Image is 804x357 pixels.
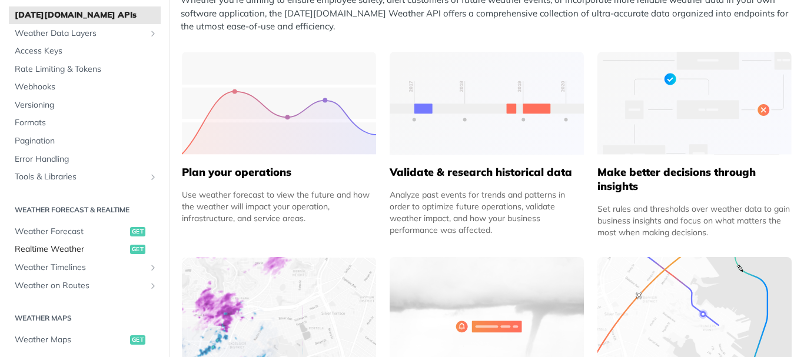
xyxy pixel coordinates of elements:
[390,165,584,179] h5: Validate & research historical data
[9,168,161,186] a: Tools & LibrariesShow subpages for Tools & Libraries
[15,28,145,39] span: Weather Data Layers
[15,81,158,93] span: Webhooks
[15,9,158,21] span: [DATE][DOMAIN_NAME] APIs
[15,117,158,129] span: Formats
[130,227,145,236] span: get
[9,25,161,42] a: Weather Data LayersShow subpages for Weather Data Layers
[597,52,792,155] img: a22d113-group-496-32x.svg
[15,135,158,147] span: Pagination
[597,165,792,193] h5: Make better decisions through insights
[597,203,792,238] div: Set rules and thresholds over weather data to gain business insights and focus on what matters th...
[9,132,161,150] a: Pagination
[9,277,161,295] a: Weather on RoutesShow subpages for Weather on Routes
[390,52,584,155] img: 13d7ca0-group-496-2.svg
[182,165,376,179] h5: Plan your operations
[15,262,145,273] span: Weather Timelines
[9,151,161,168] a: Error Handling
[9,78,161,96] a: Webhooks
[15,243,127,255] span: Realtime Weather
[9,313,161,323] h2: Weather Maps
[15,171,145,183] span: Tools & Libraries
[9,223,161,241] a: Weather Forecastget
[15,45,158,57] span: Access Keys
[15,64,158,75] span: Rate Limiting & Tokens
[130,245,145,254] span: get
[15,226,127,238] span: Weather Forecast
[148,172,158,182] button: Show subpages for Tools & Libraries
[9,331,161,349] a: Weather Mapsget
[148,29,158,38] button: Show subpages for Weather Data Layers
[148,281,158,291] button: Show subpages for Weather on Routes
[148,263,158,272] button: Show subpages for Weather Timelines
[390,189,584,236] div: Analyze past events for trends and patterns in order to optimize future operations, validate weat...
[15,280,145,292] span: Weather on Routes
[9,96,161,114] a: Versioning
[9,42,161,60] a: Access Keys
[130,335,145,345] span: get
[15,154,158,165] span: Error Handling
[9,241,161,258] a: Realtime Weatherget
[15,334,127,346] span: Weather Maps
[9,205,161,215] h2: Weather Forecast & realtime
[15,99,158,111] span: Versioning
[9,259,161,276] a: Weather TimelinesShow subpages for Weather Timelines
[9,61,161,78] a: Rate Limiting & Tokens
[182,52,376,155] img: 39565e8-group-4962x.svg
[182,189,376,224] div: Use weather forecast to view the future and how the weather will impact your operation, infrastru...
[9,6,161,24] a: [DATE][DOMAIN_NAME] APIs
[9,114,161,132] a: Formats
